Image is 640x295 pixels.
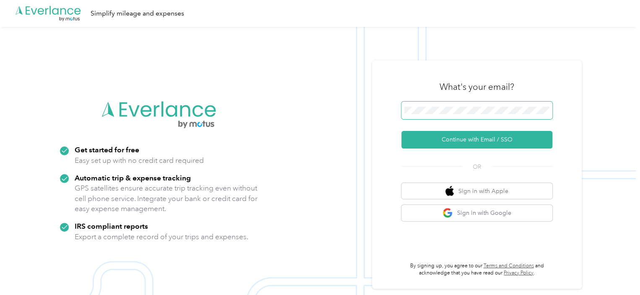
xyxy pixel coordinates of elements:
[401,183,552,199] button: apple logoSign in with Apple
[445,186,454,196] img: apple logo
[75,232,248,242] p: Export a complete record of your trips and expenses.
[91,8,184,19] div: Simplify mileage and expenses
[75,145,139,154] strong: Get started for free
[75,222,148,230] strong: IRS compliant reports
[401,262,552,277] p: By signing up, you agree to our and acknowledge that you have read our .
[484,263,534,269] a: Terms and Conditions
[440,81,514,93] h3: What's your email?
[442,208,453,218] img: google logo
[75,183,258,214] p: GPS satellites ensure accurate trip tracking even without cell phone service. Integrate your bank...
[504,270,533,276] a: Privacy Policy
[462,162,492,171] span: OR
[75,155,204,166] p: Easy set up with no credit card required
[75,173,191,182] strong: Automatic trip & expense tracking
[401,131,552,149] button: Continue with Email / SSO
[401,205,552,221] button: google logoSign in with Google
